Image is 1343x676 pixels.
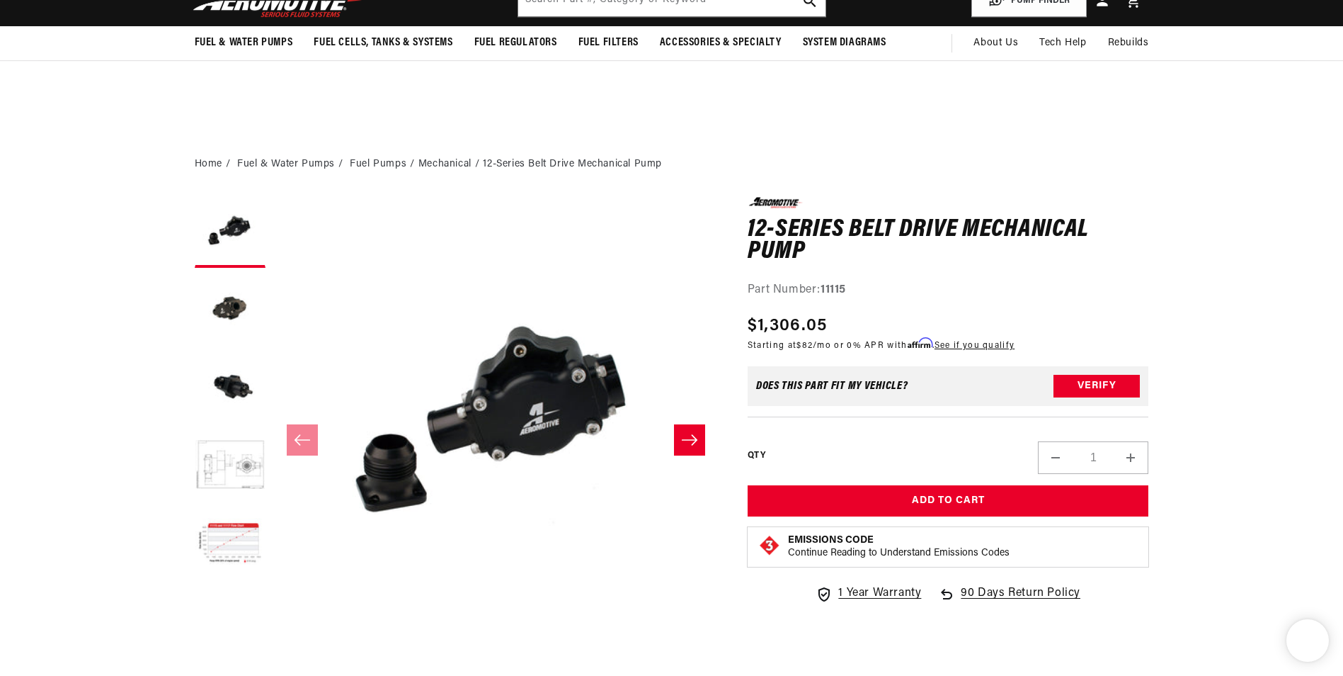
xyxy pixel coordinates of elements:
button: Load image 2 in gallery view [195,275,265,346]
img: Emissions code [758,534,781,557]
p: Starting at /mo or 0% APR with . [748,339,1015,352]
span: 1 Year Warranty [838,585,921,603]
span: $1,306.05 [748,313,828,339]
button: Load image 1 in gallery view [195,197,265,268]
li: Mechanical [418,157,484,172]
summary: Accessories & Specialty [649,26,792,60]
span: Affirm [908,338,932,349]
a: See if you qualify - Learn more about Affirm Financing (opens in modal) [935,342,1015,350]
button: Load image 3 in gallery view [195,353,265,424]
a: Home [195,157,222,172]
a: Fuel & Water Pumps [237,157,335,172]
summary: Fuel Filters [568,26,649,60]
a: 90 Days Return Policy [938,585,1080,617]
a: About Us [963,26,1029,60]
label: QTY [748,450,765,462]
p: Continue Reading to Understand Emissions Codes [788,547,1010,560]
span: Fuel Cells, Tanks & Systems [314,35,452,50]
span: Tech Help [1039,35,1086,51]
div: Does This part fit My vehicle? [756,381,908,392]
summary: Rebuilds [1097,26,1160,60]
h1: 12-Series Belt Drive Mechanical Pump [748,219,1149,264]
summary: Fuel Regulators [464,26,568,60]
span: Accessories & Specialty [660,35,782,50]
strong: Emissions Code [788,535,874,546]
button: Slide left [287,424,318,456]
div: Part Number: [748,281,1149,300]
a: Fuel Pumps [350,157,406,172]
button: Add to Cart [748,485,1149,517]
span: 90 Days Return Policy [961,585,1080,617]
summary: Fuel & Water Pumps [184,26,304,60]
span: About Us [973,38,1018,48]
span: System Diagrams [803,35,886,50]
li: 12-Series Belt Drive Mechanical Pump [483,157,662,172]
button: Load image 5 in gallery view [195,509,265,580]
summary: System Diagrams [792,26,897,60]
summary: Tech Help [1029,26,1097,60]
button: Emissions CodeContinue Reading to Understand Emissions Codes [788,534,1010,560]
span: Fuel Filters [578,35,639,50]
button: Verify [1053,375,1140,398]
button: Load image 4 in gallery view [195,431,265,502]
a: 1 Year Warranty [816,585,921,603]
summary: Fuel Cells, Tanks & Systems [303,26,463,60]
nav: breadcrumbs [195,157,1149,172]
strong: 11115 [821,284,846,295]
span: Fuel & Water Pumps [195,35,293,50]
span: $82 [796,342,813,350]
span: Fuel Regulators [474,35,557,50]
button: Slide right [674,424,705,456]
span: Rebuilds [1108,35,1149,51]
